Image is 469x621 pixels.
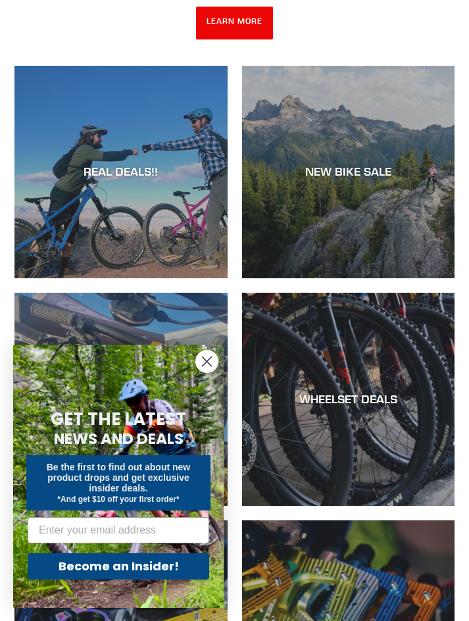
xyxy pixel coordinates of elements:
[242,165,455,180] div: NEW BIKE SALE
[28,517,209,543] input: Enter your email address
[195,350,218,373] button: Close dialog
[14,165,228,180] div: REAL DEALS!!
[54,428,184,449] span: NEWS AND DEALS
[57,495,179,504] span: *And get $10 off your first order*
[242,66,455,279] a: NEW BIKE SALE
[196,7,273,39] a: LEARN MORE
[242,293,455,506] a: WHEELSET DEALS
[14,66,228,279] a: REAL DEALS!!
[28,553,209,580] button: Become an Insider!
[242,392,455,407] div: WHEELSET DEALS
[14,293,228,506] a: DEMO BIKE SALE
[47,462,191,493] span: Be the first to find out about new product drops and get exclusive insider deals.
[51,407,186,431] span: GET THE LATEST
